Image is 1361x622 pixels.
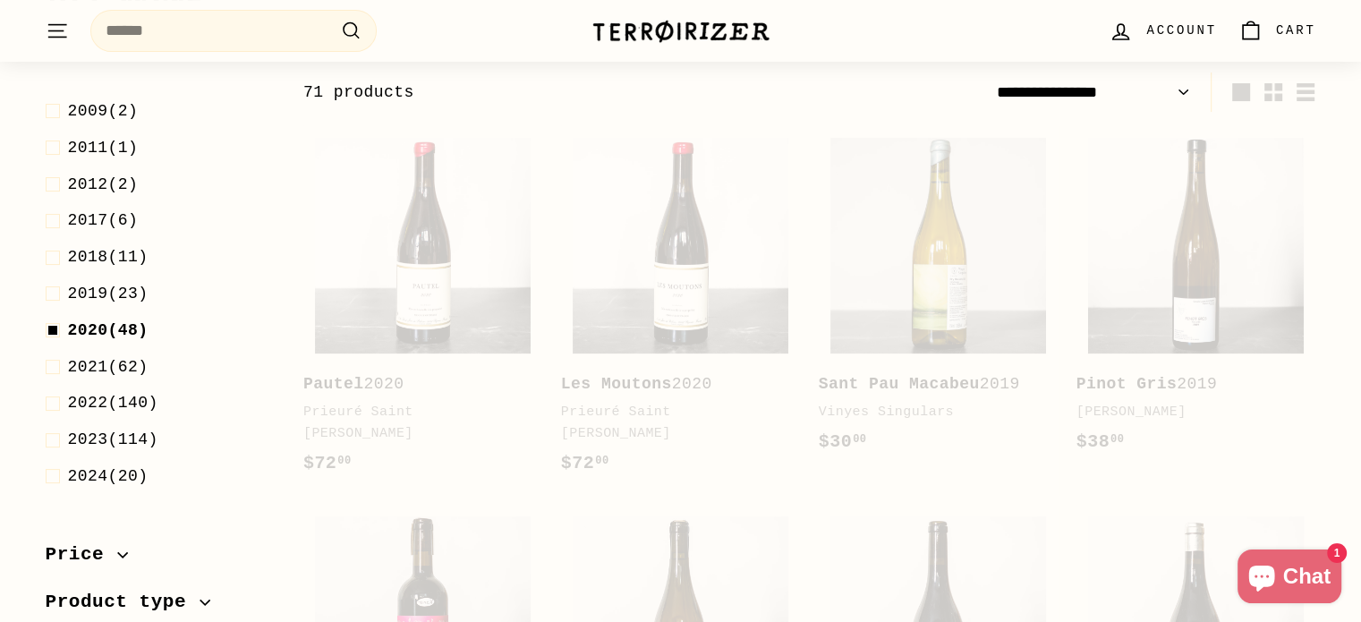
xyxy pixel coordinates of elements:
[68,464,149,490] span: (20)
[819,375,980,393] b: Sant Pau Macabeu
[68,285,108,302] span: 2019
[46,540,118,570] span: Price
[819,402,1041,423] div: Vinyes Singulars
[853,433,866,446] sup: 00
[1076,431,1125,452] span: $38
[819,371,1041,397] div: 2019
[303,80,810,106] div: 71 products
[68,428,158,454] span: (114)
[68,172,139,198] span: (2)
[46,535,275,584] button: Price
[68,321,108,339] span: 2020
[46,588,200,618] span: Product type
[1076,125,1316,473] a: Pinot Gris2019[PERSON_NAME]
[303,375,364,393] b: Pautel
[561,402,783,445] div: Prieuré Saint [PERSON_NAME]
[68,102,108,120] span: 2009
[68,209,139,234] span: (6)
[68,245,149,271] span: (11)
[68,395,108,413] span: 2022
[68,139,108,157] span: 2011
[561,453,609,473] span: $72
[68,281,149,307] span: (23)
[68,98,139,124] span: (2)
[1276,21,1316,40] span: Cart
[1232,550,1347,608] inbox-online-store-chat: Shopify online store chat
[1076,375,1178,393] b: Pinot Gris
[819,125,1059,473] a: Sant Pau Macabeu2019Vinyes Singulars
[1076,402,1298,423] div: [PERSON_NAME]
[561,375,672,393] b: Les Moutons
[1146,21,1216,40] span: Account
[68,249,108,267] span: 2018
[68,467,108,485] span: 2024
[1228,4,1327,57] a: Cart
[337,455,351,467] sup: 00
[68,431,108,449] span: 2023
[303,371,525,397] div: 2020
[1110,433,1124,446] sup: 00
[68,212,108,230] span: 2017
[561,371,783,397] div: 2020
[819,431,867,452] span: $30
[1098,4,1227,57] a: Account
[68,175,108,193] span: 2012
[303,453,352,473] span: $72
[595,455,608,467] sup: 00
[561,125,801,495] a: Les Moutons2020Prieuré Saint [PERSON_NAME]
[68,358,108,376] span: 2021
[68,135,139,161] span: (1)
[303,402,525,445] div: Prieuré Saint [PERSON_NAME]
[68,391,158,417] span: (140)
[68,354,149,380] span: (62)
[303,125,543,495] a: Pautel2020Prieuré Saint [PERSON_NAME]
[1076,371,1298,397] div: 2019
[68,318,149,344] span: (48)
